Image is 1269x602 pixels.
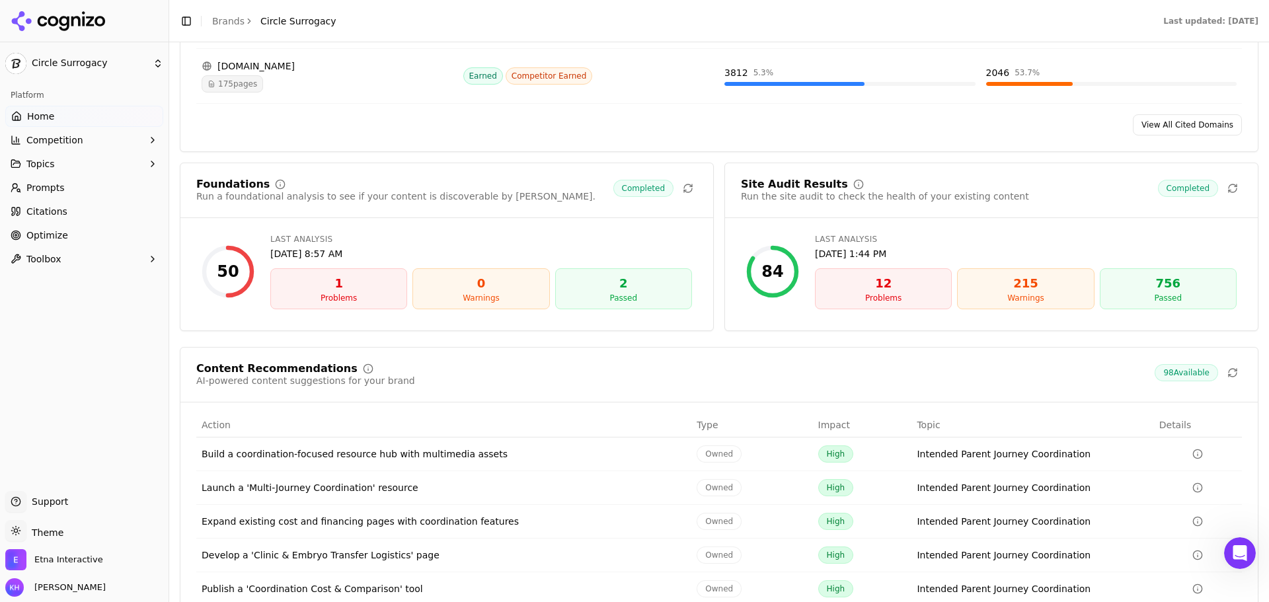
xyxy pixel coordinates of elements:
[5,578,106,597] button: Open user button
[1163,16,1258,26] div: Last updated: [DATE]
[26,252,61,266] span: Toolbox
[5,225,163,246] a: Optimize
[1106,293,1231,303] div: Passed
[21,91,206,156] div: Hi [PERSON_NAME], We’re currently building a PDF feature for the home page. For now, the best app...
[38,7,59,28] img: Profile image for Alp
[29,582,106,593] span: [PERSON_NAME]
[724,66,748,79] div: 3812
[917,447,1091,461] a: Intended Parent Journey Coordination
[697,479,742,496] span: Owned
[87,56,196,67] div: joined the conversation
[821,293,946,303] div: Problems
[5,549,103,570] button: Open organization switcher
[202,447,686,461] div: Build a coordination-focused resource hub with multimedia assets
[5,153,163,174] button: Topics
[741,179,848,190] div: Site Audit Results
[232,5,256,29] div: Close
[196,190,596,203] div: Run a foundational analysis to see if your content is discoverable by [PERSON_NAME].
[1224,537,1256,569] iframe: Intercom live chat
[26,229,68,242] span: Optimize
[5,53,26,74] img: Circle Surrogacy
[202,582,686,595] div: Publish a 'Coordination Cost & Comparison' tool
[1159,418,1237,432] div: Details
[741,190,1029,203] div: Run the site audit to check the health of your existing content
[821,274,946,293] div: 12
[5,106,163,127] a: Home
[217,261,239,282] div: 50
[963,293,1088,303] div: Warnings
[761,261,783,282] div: 84
[1133,114,1242,135] a: View All Cited Domains
[196,179,270,190] div: Foundations
[963,274,1088,293] div: 215
[418,274,543,293] div: 0
[48,349,254,443] div: Our Circle Surrogacy Foundations report shows one problem, but no ability to get the detail. How ...
[11,35,254,53] div: [DATE]
[9,5,34,30] button: go back
[463,67,503,85] span: Earned
[818,580,854,597] span: High
[697,580,742,597] span: Owned
[42,433,52,443] button: Gif picker
[84,433,95,443] button: Start recording
[11,331,254,349] div: [DATE]
[58,357,243,435] div: Our Circle Surrogacy Foundations report shows one problem, but no ability to get the detail. How ...
[753,67,774,78] div: 5.3 %
[202,481,686,494] div: Launch a 'Multi-Journey Coordination' resource
[11,83,254,174] div: Alp says…
[58,182,243,234] div: Do you have an ETA for a PDF exporter...I have a client craving visual reports and manual screen ...
[196,363,358,374] div: Content Recommendations
[11,83,217,164] div: Hi [PERSON_NAME],We’re currently building a PDF feature for the home page. For now, the best appr...
[5,248,163,270] button: Toolbox
[5,177,163,198] a: Prompts
[1158,180,1218,197] span: Completed
[26,527,63,538] span: Theme
[5,85,163,106] div: Platform
[26,205,67,218] span: Citations
[32,57,147,69] span: Circle Surrogacy
[1106,274,1231,293] div: 756
[48,174,254,242] div: Do you have an ETA for a PDF exporter...I have a client craving visual reports and manual screen ...
[818,445,854,463] span: High
[207,5,232,30] button: Home
[63,433,73,443] button: Upload attachment
[5,578,24,597] img: Kristin Hansen
[270,234,692,245] div: Last Analysis
[27,110,54,123] span: Home
[818,513,854,530] span: High
[202,548,686,562] div: Develop a 'Clinic & Embryo Transfer Logistics' page
[87,57,101,66] b: Alp
[697,546,742,564] span: Owned
[64,17,123,30] p: Active 3h ago
[506,67,593,85] span: Competitor Earned
[202,75,263,93] span: 175 pages
[818,546,854,564] span: High
[5,201,163,222] a: Citations
[818,418,907,432] div: Impact
[212,15,336,28] nav: breadcrumb
[917,548,1091,562] a: Intended Parent Journey Coordination
[64,7,81,17] h1: Alp
[697,445,742,463] span: Owned
[202,418,686,432] div: Action
[276,274,401,293] div: 1
[5,130,163,151] button: Competition
[917,515,1091,528] a: Intended Parent Journey Coordination
[196,374,415,387] div: AI-powered content suggestions for your brand
[561,293,686,303] div: Passed
[818,479,854,496] span: High
[260,15,336,28] span: Circle Surrogacy
[11,174,254,252] div: Kristin says…
[1155,364,1218,381] span: 98 Available
[26,133,83,147] span: Competition
[202,59,453,73] div: [DOMAIN_NAME]
[917,481,1091,494] a: Intended Parent Journey Coordination
[613,180,673,197] span: Completed
[276,293,401,303] div: Problems
[11,349,254,459] div: Kristin says…
[917,418,1148,432] div: Topic
[227,428,248,449] button: Send a message…
[69,55,83,68] img: Profile image for Alp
